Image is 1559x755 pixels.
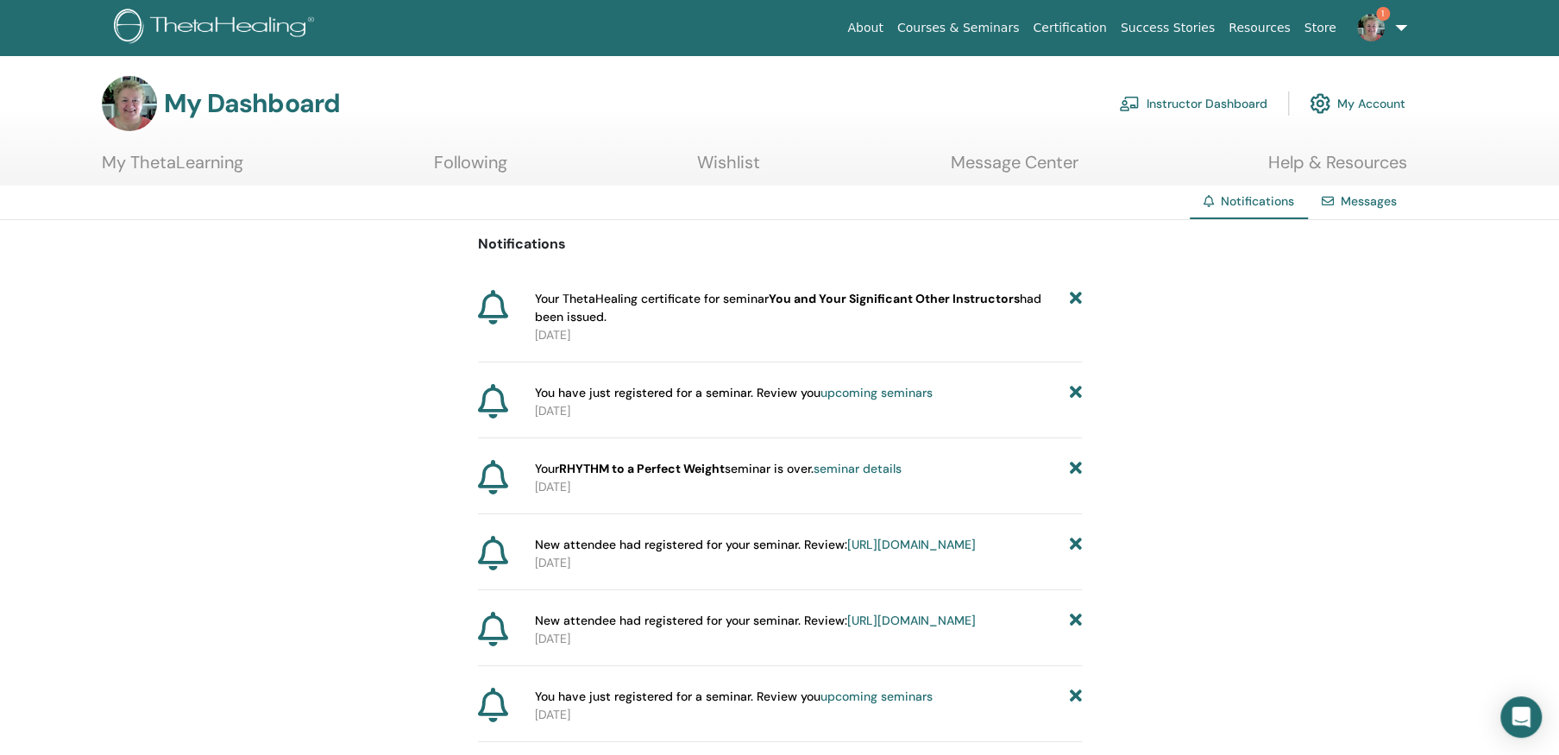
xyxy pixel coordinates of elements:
strong: RHYTHM to a Perfect Weight [559,461,725,476]
img: default.png [1357,14,1385,41]
span: Your ThetaHealing certificate for seminar had been issued. [535,290,1070,326]
h3: My Dashboard [164,88,340,119]
span: You have just registered for a seminar. Review you [535,688,933,706]
a: Resources [1222,12,1298,44]
div: Open Intercom Messenger [1500,696,1542,738]
a: [URL][DOMAIN_NAME] [847,537,976,552]
a: seminar details [814,461,902,476]
a: Wishlist [697,152,760,186]
a: [URL][DOMAIN_NAME] [847,613,976,628]
p: [DATE] [535,630,1082,648]
a: Instructor Dashboard [1119,85,1267,123]
img: logo.png [114,9,320,47]
a: upcoming seminars [820,385,933,400]
span: 1 [1376,7,1390,21]
img: cog.svg [1310,89,1330,118]
p: [DATE] [535,478,1082,496]
a: upcoming seminars [820,689,933,704]
a: Message Center [951,152,1078,186]
span: Notifications [1221,193,1294,209]
p: [DATE] [535,554,1082,572]
a: My Account [1310,85,1405,123]
span: You have just registered for a seminar. Review you [535,384,933,402]
img: default.png [102,76,157,131]
span: New attendee had registered for your seminar. Review: [535,612,976,630]
a: Messages [1341,193,1397,209]
a: Help & Resources [1268,152,1407,186]
a: Store [1298,12,1343,44]
a: My ThetaLearning [102,152,243,186]
b: You and Your Significant Other Instructors [769,291,1020,306]
a: About [840,12,890,44]
p: [DATE] [535,402,1082,420]
a: Success Stories [1114,12,1222,44]
span: New attendee had registered for your seminar. Review: [535,536,976,554]
a: Courses & Seminars [890,12,1027,44]
img: chalkboard-teacher.svg [1119,96,1140,111]
p: Notifications [478,234,1082,255]
a: Following [434,152,507,186]
span: Your seminar is over. [535,460,902,478]
p: [DATE] [535,706,1082,724]
a: Certification [1026,12,1113,44]
p: [DATE] [535,326,1082,344]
